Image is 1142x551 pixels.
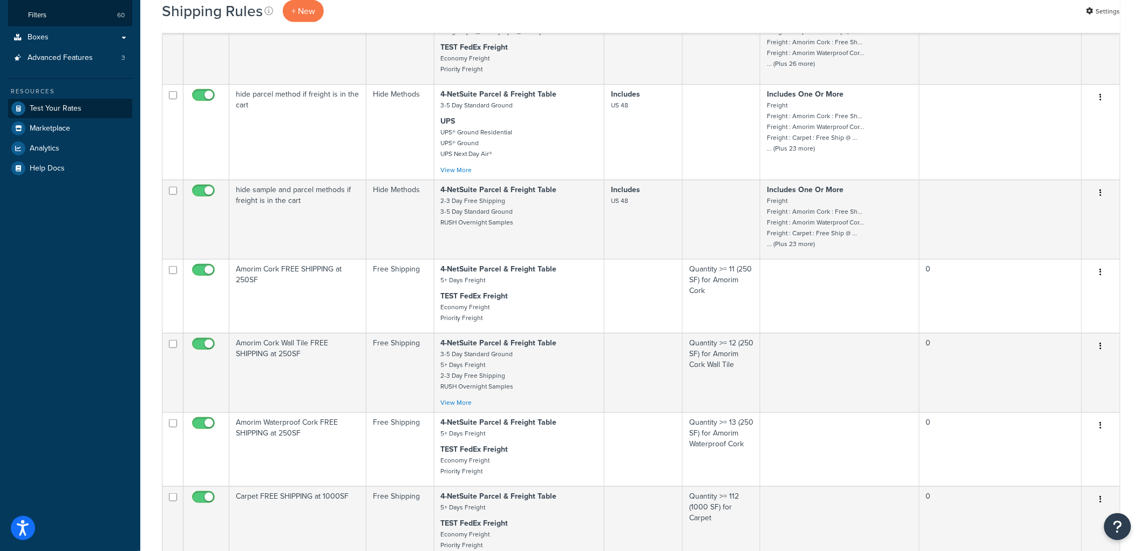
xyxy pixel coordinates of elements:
small: US 48 [611,196,628,206]
a: View More [441,398,472,407]
td: 0 [920,412,1082,486]
span: Marketplace [30,124,70,133]
small: Economy Freight Priority Freight [441,53,490,74]
strong: 4-NetSuite Parcel & Freight Table [441,417,557,428]
td: Quantity >= 12 (250 SF) for Amorim Cork Wall Tile [683,333,760,412]
strong: TEST FedEx Freight [441,444,508,455]
td: Quantity >= 11 (250 SF) for Amorim Cork [683,259,760,333]
a: Marketplace [8,119,132,138]
span: Filters [28,11,46,20]
td: Amorim Waterproof Cork FREE SHIPPING at 250SF [229,412,366,486]
td: hide parcel method if freight is in the cart [229,84,366,180]
span: Advanced Features [28,53,93,63]
li: Filters [8,5,132,25]
a: Analytics [8,139,132,158]
td: Amorim Cork FREE SHIPPING at 250SF [229,259,366,333]
a: View More [441,165,472,175]
strong: Includes One Or More [767,184,844,195]
a: Advanced Features 3 [8,48,132,68]
small: Economy Freight Priority Freight [441,455,490,476]
span: Analytics [30,144,59,153]
strong: Includes [611,89,640,100]
td: Amorim Cork Wall Tile FREE SHIPPING at 250SF [229,333,366,412]
strong: Includes [611,184,640,195]
button: Open Resource Center [1104,513,1131,540]
small: Freight Freight : Amorim Cork : Free Sh... Freight : Amorim Waterproof Cor... Freight : Carpet : ... [767,100,864,153]
strong: 4-NetSuite Parcel & Freight Table [441,89,557,100]
strong: TEST FedEx Freight [441,42,508,53]
small: Freight Freight : Carpet : Free Ship @ ... Freight : Amorim Cork : Free Sh... Freight : Amorim Wa... [767,16,864,69]
span: Boxes [28,33,49,42]
small: 5+ Days Freight [441,428,486,438]
strong: TEST FedEx Freight [441,518,508,529]
td: 0 [920,333,1082,412]
small: Economy Freight Priority Freight [441,529,490,550]
small: 3-5 Day Standard Ground 5+ Days Freight 2-3 Day Free Shipping RUSH Overnight Samples [441,349,514,391]
td: 0 [920,259,1082,333]
a: Test Your Rates [8,99,132,118]
div: Resources [8,87,132,96]
span: Test Your Rates [30,104,81,113]
strong: Includes One Or More [767,89,844,100]
li: Advanced Features [8,48,132,68]
td: Quantity >= 13 (250 SF) for Amorim Waterproof Cork [683,412,760,486]
strong: 4-NetSuite Parcel & Freight Table [441,491,557,502]
small: Economy Freight Priority Freight [441,302,490,323]
a: Filters 60 [8,5,132,25]
small: 3-5 Day Standard Ground [441,100,513,110]
a: Settings [1086,4,1120,19]
span: 60 [117,11,125,20]
small: 5+ Days Freight [441,502,486,512]
strong: 4-NetSuite Parcel & Freight Table [441,263,557,275]
td: Free Shipping [366,333,434,412]
a: Boxes [8,28,132,47]
td: Hide Methods [366,180,434,259]
strong: 4-NetSuite Parcel & Freight Table [441,184,557,195]
small: 5+ Days Freight [441,275,486,285]
h1: Shipping Rules [162,1,263,22]
strong: 4-NetSuite Parcel & Freight Table [441,337,557,349]
a: Help Docs [8,159,132,178]
strong: UPS [441,115,456,127]
small: US 48 [611,100,628,110]
small: 2-3 Day Free Shipping 3-5 Day Standard Ground RUSH Overnight Samples [441,196,514,227]
strong: TEST FedEx Freight [441,290,508,302]
td: Hide Methods [366,84,434,180]
td: Free Shipping [366,259,434,333]
small: Freight Freight : Amorim Cork : Free Sh... Freight : Amorim Waterproof Cor... Freight : Carpet : ... [767,196,864,249]
span: 3 [121,53,125,63]
td: hide sample and parcel methods if freight is in the cart [229,180,366,259]
span: Help Docs [30,164,65,173]
td: Free Shipping [366,412,434,486]
small: UPS® Ground Residential UPS® Ground UPS Next Day Air® [441,127,513,159]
